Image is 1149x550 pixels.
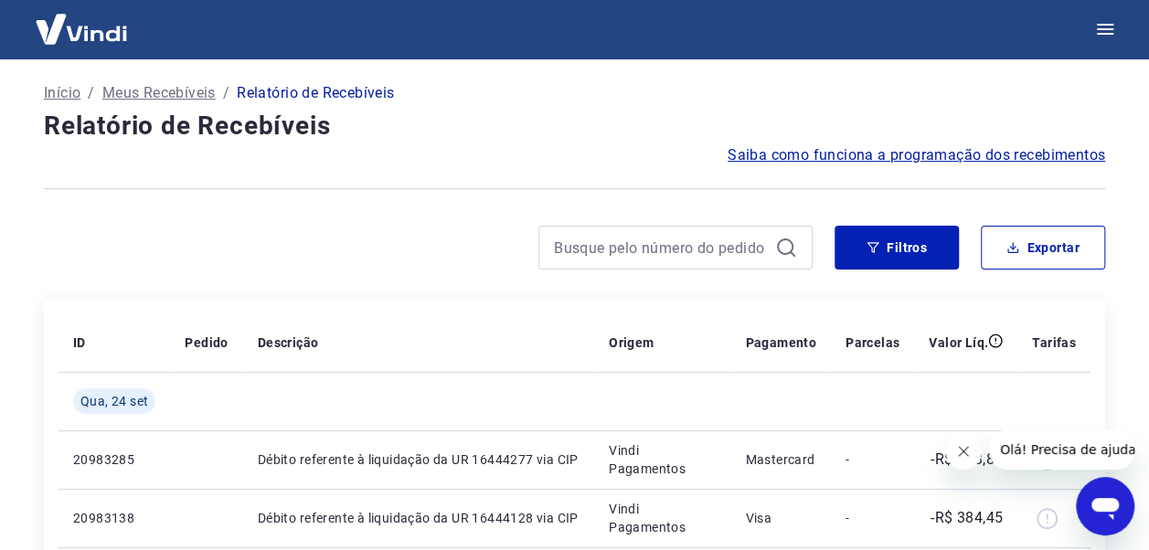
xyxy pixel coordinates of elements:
input: Busque pelo número do pedido [554,234,768,261]
p: Valor Líq. [929,333,988,352]
p: Origem [609,333,654,352]
h4: Relatório de Recebíveis [44,108,1105,144]
p: / [223,82,229,104]
p: Parcelas [846,333,899,352]
p: Débito referente à liquidação da UR 16444277 via CIP [258,450,580,469]
p: / [88,82,94,104]
p: Descrição [258,333,319,352]
p: 20983285 [73,450,155,469]
p: 20983138 [73,509,155,527]
p: Vindi Pagamentos [609,500,716,536]
button: Exportar [981,226,1105,270]
a: Saiba como funciona a programação dos recebimentos [728,144,1105,166]
iframe: Botão para abrir a janela de mensagens [1076,477,1134,535]
iframe: Mensagem da empresa [989,429,1134,470]
p: Pagamento [745,333,816,352]
p: Visa [745,509,816,527]
p: - [846,450,899,469]
p: -R$ 384,45 [931,507,1003,529]
iframe: Fechar mensagem [945,433,982,470]
span: Qua, 24 set [80,392,148,410]
a: Meus Recebíveis [102,82,216,104]
button: Filtros [835,226,959,270]
p: ID [73,333,86,352]
img: Vindi [22,1,141,57]
p: -R$ 593,81 [931,449,1003,471]
p: Tarifas [1032,333,1076,352]
p: Débito referente à liquidação da UR 16444128 via CIP [258,509,580,527]
a: Início [44,82,80,104]
p: - [846,509,899,527]
p: Mastercard [745,450,816,469]
p: Relatório de Recebíveis [237,82,394,104]
p: Pedido [185,333,228,352]
span: Olá! Precisa de ajuda? [11,13,154,27]
p: Vindi Pagamentos [609,441,716,478]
